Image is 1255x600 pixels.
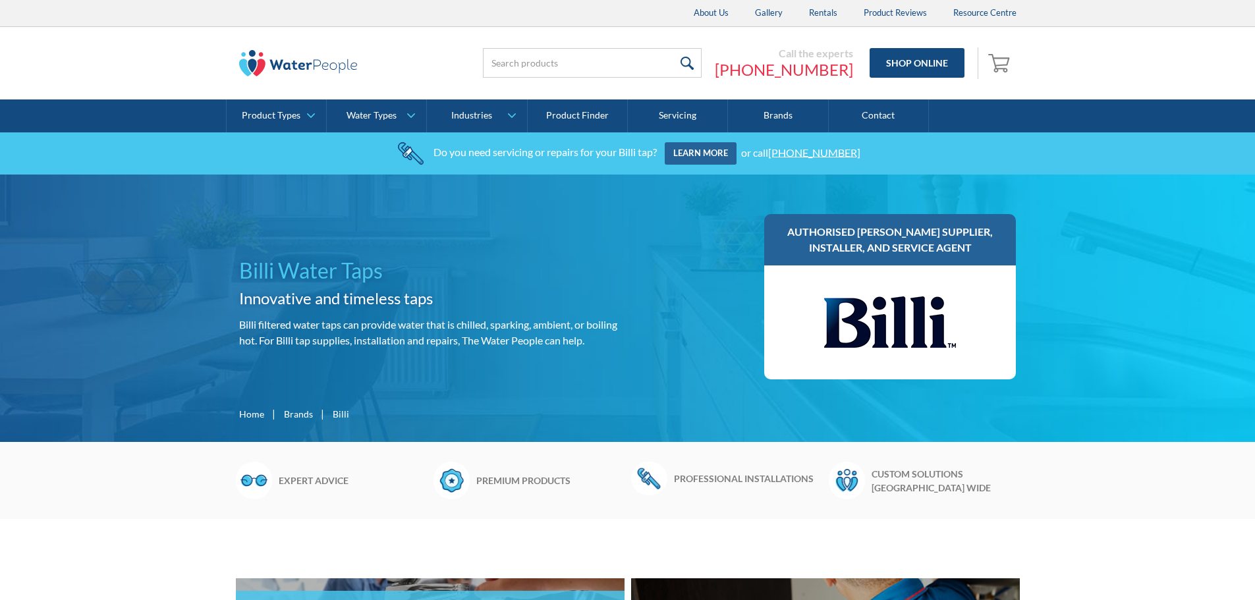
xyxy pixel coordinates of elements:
div: Billi [333,407,349,421]
div: | [271,406,277,422]
div: Do you need servicing or repairs for your Billi tap? [433,146,657,158]
a: Open cart [985,47,1017,79]
h6: Expert advice [279,474,427,487]
div: Water Types [347,110,397,121]
h3: Authorised [PERSON_NAME] supplier, installer, and service agent [777,224,1003,256]
a: Industries [427,99,526,132]
a: Servicing [628,99,728,132]
a: Shop Online [870,48,964,78]
img: Wrench [631,462,667,495]
a: Brands [284,407,313,421]
a: Product Finder [528,99,628,132]
h6: Premium products [476,474,625,487]
div: Call the experts [715,47,853,60]
div: or call [741,146,860,158]
div: Product Types [242,110,300,121]
h6: Professional installations [674,472,822,485]
img: shopping cart [988,52,1013,73]
input: Search products [483,48,702,78]
a: [PHONE_NUMBER] [715,60,853,80]
a: Contact [829,99,929,132]
a: [PHONE_NUMBER] [768,146,860,158]
div: Industries [451,110,492,121]
a: Water Types [327,99,426,132]
img: Badge [433,462,470,499]
img: Billi [824,279,956,366]
a: Brands [728,99,828,132]
p: Billi filtered water taps can provide water that is chilled, sparking, ambient, or boiling hot. F... [239,317,623,348]
a: Home [239,407,264,421]
img: The Water People [239,50,358,76]
h2: Innovative and timeless taps [239,286,623,310]
h6: Custom solutions [GEOGRAPHIC_DATA] wide [872,467,1020,495]
h1: Billi Water Taps [239,255,623,286]
a: Product Types [227,99,326,132]
a: Learn more [665,142,737,165]
img: Glasses [236,462,272,499]
img: Waterpeople Symbol [829,462,865,499]
div: | [320,406,326,422]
